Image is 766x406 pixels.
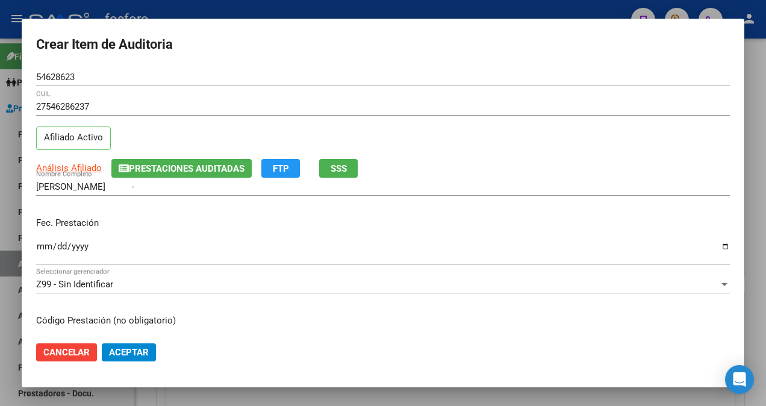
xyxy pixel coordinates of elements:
[129,163,244,174] span: Prestaciones Auditadas
[36,216,730,230] p: Fec. Prestación
[36,279,113,290] span: Z99 - Sin Identificar
[36,126,111,150] p: Afiliado Activo
[109,347,149,358] span: Aceptar
[36,314,730,328] p: Código Prestación (no obligatorio)
[331,163,347,174] span: SSS
[36,33,730,56] h2: Crear Item de Auditoria
[36,343,97,361] button: Cancelar
[261,159,300,178] button: FTP
[273,163,289,174] span: FTP
[111,159,252,178] button: Prestaciones Auditadas
[36,163,102,173] span: Análisis Afiliado
[102,343,156,361] button: Aceptar
[725,365,754,394] div: Open Intercom Messenger
[43,347,90,358] span: Cancelar
[319,159,358,178] button: SSS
